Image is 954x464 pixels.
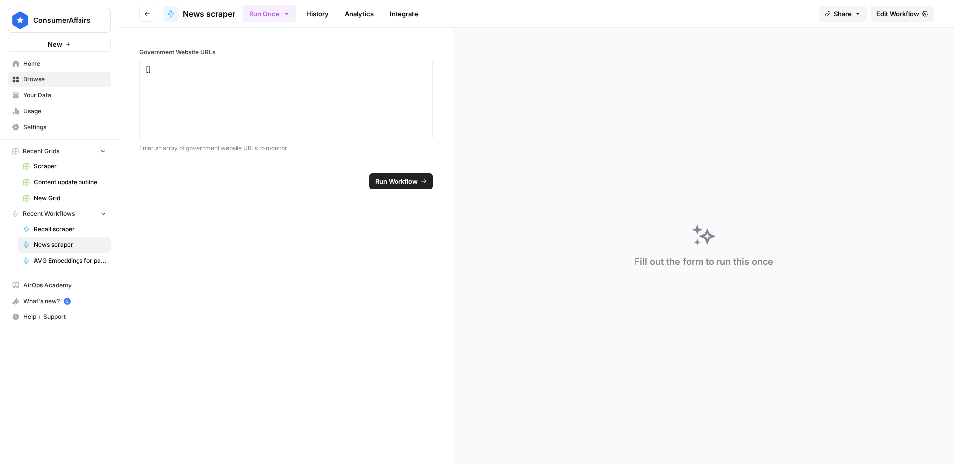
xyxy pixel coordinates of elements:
span: Help + Support [23,312,106,321]
a: Scraper [18,158,111,174]
a: AirOps Academy [8,277,111,293]
span: Recent Workflows [23,209,75,218]
a: Recall scraper [18,221,111,237]
span: Home [23,59,106,68]
span: Usage [23,107,106,116]
button: Workspace: ConsumerAffairs [8,8,111,33]
a: News scraper [18,237,111,253]
span: Edit Workflow [876,9,919,19]
span: Share [834,9,852,19]
span: Recent Grids [23,147,59,155]
a: New Grid [18,190,111,206]
img: ConsumerAffairs Logo [11,11,29,29]
span: News scraper [34,240,106,249]
a: Settings [8,119,111,135]
a: Home [8,56,111,72]
span: New Grid [34,194,106,203]
a: Edit Workflow [871,6,934,22]
button: Run Workflow [369,173,433,189]
label: Government Website URLs [139,48,433,57]
span: Recall scraper [34,225,106,233]
a: Integrate [384,6,424,22]
button: What's new? 5 [8,293,111,309]
span: Settings [23,123,106,132]
a: Your Data [8,87,111,103]
span: Browse [23,75,106,84]
a: History [300,6,335,22]
button: Share [819,6,867,22]
button: Run Once [243,5,296,22]
a: Usage [8,103,111,119]
button: Recent Grids [8,144,111,158]
span: AVG Embeddings for page and Target Keyword - Using Pasted page content [34,256,106,265]
span: New [48,39,62,49]
div: Fill out the form to run this once [635,255,773,269]
textarea: [] [146,64,426,135]
a: News scraper [163,6,235,22]
div: What's new? [8,294,110,309]
button: Recent Workflows [8,206,111,221]
a: AVG Embeddings for page and Target Keyword - Using Pasted page content [18,253,111,269]
button: New [8,37,111,52]
a: Browse [8,72,111,87]
span: Content update outline [34,178,106,187]
p: Enter an array of government website URLs to monitor [139,143,433,153]
span: Run Workflow [375,176,418,186]
span: News scraper [183,8,235,20]
a: Analytics [339,6,380,22]
text: 5 [66,299,68,304]
a: Content update outline [18,174,111,190]
span: Scraper [34,162,106,171]
span: ConsumerAffairs [33,15,93,25]
span: AirOps Academy [23,281,106,290]
span: Your Data [23,91,106,100]
a: 5 [64,298,71,305]
button: Help + Support [8,309,111,325]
